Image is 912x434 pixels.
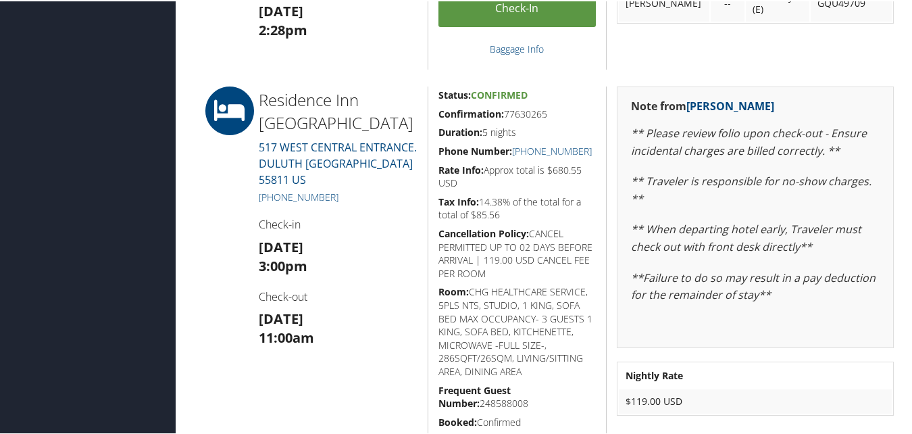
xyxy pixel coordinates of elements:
strong: Duration: [438,124,482,137]
h4: Check-out [259,288,417,303]
strong: [DATE] [259,308,303,327]
h4: Check-in [259,216,417,231]
h5: 248588008 [438,383,597,409]
strong: Note from [631,97,774,112]
strong: [DATE] [259,237,303,255]
a: 517 WEST CENTRAL ENTRANCE.DULUTH [GEOGRAPHIC_DATA] 55811 US [259,139,417,186]
em: ** When departing hotel early, Traveler must check out with front desk directly** [631,220,861,253]
h5: CHG HEALTHCARE SERVICE, 5PLS NTS, STUDIO, 1 KING, SOFA BED MAX OCCUPANCY- 3 GUESTS 1 KING, SOFA B... [438,284,597,377]
strong: Confirmation: [438,106,504,119]
strong: Frequent Guest Number: [438,383,511,409]
strong: [DATE] [259,1,303,19]
h2: Residence Inn [GEOGRAPHIC_DATA] [259,87,417,132]
strong: 2:28pm [259,20,307,38]
h5: Confirmed [438,414,597,428]
a: Baggage Info [490,41,544,54]
td: $119.00 USD [619,388,892,412]
a: [PHONE_NUMBER] [512,143,592,156]
em: **Failure to do so may result in a pay deduction for the remainder of stay** [631,269,876,302]
h5: 14.38% of the total for a total of $85.56 [438,194,597,220]
h5: CANCEL PERMITTED UP TO 02 DAYS BEFORE ARRIVAL | 119.00 USD CANCEL FEE PER ROOM [438,226,597,279]
strong: Status: [438,87,471,100]
strong: 11:00am [259,327,314,345]
span: Confirmed [471,87,528,100]
a: [PERSON_NAME] [686,97,774,112]
strong: Cancellation Policy: [438,226,529,239]
strong: Rate Info: [438,162,484,175]
strong: 3:00pm [259,256,307,274]
em: ** Traveler is responsible for no-show charges. ** [631,172,871,205]
a: [PHONE_NUMBER] [259,189,338,202]
h5: 77630265 [438,106,597,120]
em: ** Please review folio upon check-out - Ensure incidental charges are billed correctly. ** [631,124,867,157]
strong: Phone Number: [438,143,512,156]
strong: Tax Info: [438,194,479,207]
th: Nightly Rate [619,362,892,387]
strong: Room: [438,284,469,297]
h5: Approx total is $680.55 USD [438,162,597,189]
h5: 5 nights [438,124,597,138]
strong: Booked: [438,414,477,427]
